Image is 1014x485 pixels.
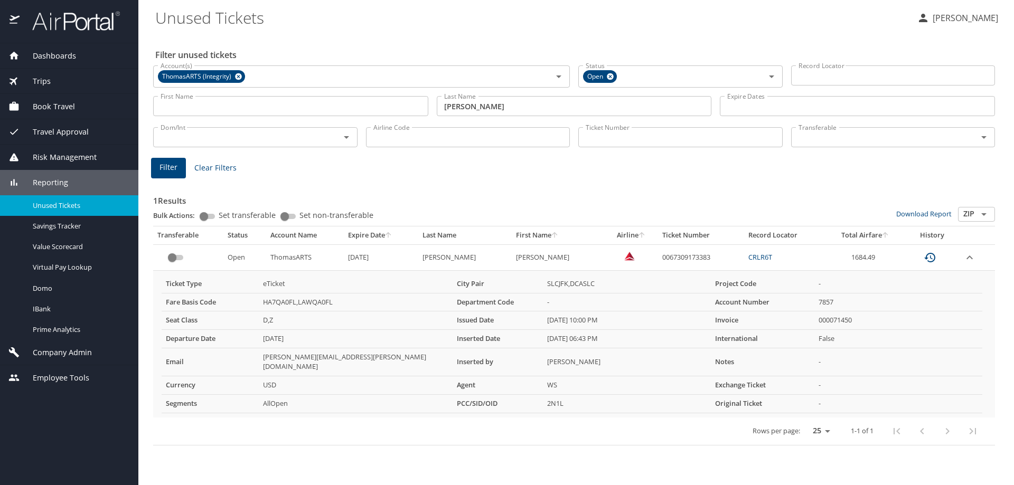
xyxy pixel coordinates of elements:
th: History [905,226,959,244]
td: SLCJFK,DCASLC [543,275,711,293]
td: 0067309173383 [658,244,744,270]
th: Departure Date [162,330,259,348]
th: Exchange Ticket [711,376,814,395]
th: Status [223,226,266,244]
p: Rows per page: [753,427,800,434]
span: Book Travel [20,101,75,112]
th: City Pair [453,275,543,293]
td: AllOpen [259,394,453,413]
button: Open [764,69,779,84]
img: icon-airportal.png [10,11,21,31]
td: USD [259,376,453,395]
th: Airline [605,226,658,244]
button: Open [339,130,354,145]
td: - [543,293,711,311]
h3: 1 Results [153,188,995,207]
table: custom pagination table [153,226,995,445]
th: Total Airfare [825,226,905,244]
img: Delta Airlines [624,251,635,261]
td: False [814,330,982,348]
button: Open [977,130,991,145]
th: Email [162,348,259,376]
th: Expire Date [344,226,418,244]
button: sort [639,232,646,239]
span: Prime Analytics [33,325,126,335]
td: [PERSON_NAME] [512,244,605,270]
td: [DATE] 10:00 PM [543,311,711,330]
th: Issued Date [453,311,543,330]
span: Unused Tickets [33,201,126,211]
th: Last Name [418,226,512,244]
span: Open [583,71,609,82]
span: Filter [159,161,177,174]
th: Inserted Date [453,330,543,348]
td: [PERSON_NAME] [543,348,711,376]
td: [DATE] [344,244,418,270]
th: Segments [162,394,259,413]
span: Trips [20,75,51,87]
td: 2N1L [543,394,711,413]
button: [PERSON_NAME] [913,8,1002,27]
td: 7857 [814,293,982,311]
td: ThomasARTS [266,244,344,270]
span: Company Admin [20,347,92,358]
span: Reporting [20,177,68,188]
th: Inserted by [453,348,543,376]
div: Transferable [157,231,219,240]
button: sort [385,232,392,239]
span: Virtual Pay Lookup [33,262,126,272]
button: Open [977,207,991,222]
td: eTicket [259,275,453,293]
td: [PERSON_NAME] [418,244,512,270]
h1: Unused Tickets [155,1,908,34]
td: D,Z [259,311,453,330]
td: [DATE] [259,330,453,348]
span: Employee Tools [20,372,89,384]
a: CRLR6T [748,252,772,262]
th: Invoice [711,311,814,330]
td: - [814,376,982,395]
td: - [814,348,982,376]
th: Agent [453,376,543,395]
a: Download Report [896,209,952,218]
button: expand row [963,251,976,264]
span: Travel Approval [20,126,89,138]
span: Savings Tracker [33,221,126,231]
div: ThomasARTS (Integrity) [158,70,245,83]
button: sort [551,232,559,239]
button: Filter [151,158,186,178]
td: - [814,394,982,413]
button: Open [551,69,566,84]
td: 1684.49 [825,244,905,270]
th: Account Number [711,293,814,311]
p: [PERSON_NAME] [929,12,998,24]
th: Fare Basis Code [162,293,259,311]
th: Currency [162,376,259,395]
td: - [814,275,982,293]
td: Open [223,244,266,270]
th: Seat Class [162,311,259,330]
td: [DATE] 06:43 PM [543,330,711,348]
span: IBank [33,304,126,314]
td: WS [543,376,711,395]
td: 000071450 [814,311,982,330]
p: Bulk Actions: [153,211,203,220]
button: sort [882,232,889,239]
span: Set non-transferable [299,212,373,219]
p: 1-1 of 1 [851,427,874,434]
th: Notes [711,348,814,376]
th: Original Ticket [711,394,814,413]
th: Record Locator [744,226,825,244]
span: Value Scorecard [33,242,126,252]
span: Set transferable [219,212,276,219]
h2: Filter unused tickets [155,46,997,63]
td: [PERSON_NAME][EMAIL_ADDRESS][PERSON_NAME][DOMAIN_NAME] [259,348,453,376]
span: Domo [33,283,126,293]
th: Account Name [266,226,344,244]
th: Ticket Number [658,226,744,244]
th: First Name [512,226,605,244]
th: International [711,330,814,348]
th: Project Code [711,275,814,293]
select: rows per page [804,423,834,439]
th: Department Code [453,293,543,311]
